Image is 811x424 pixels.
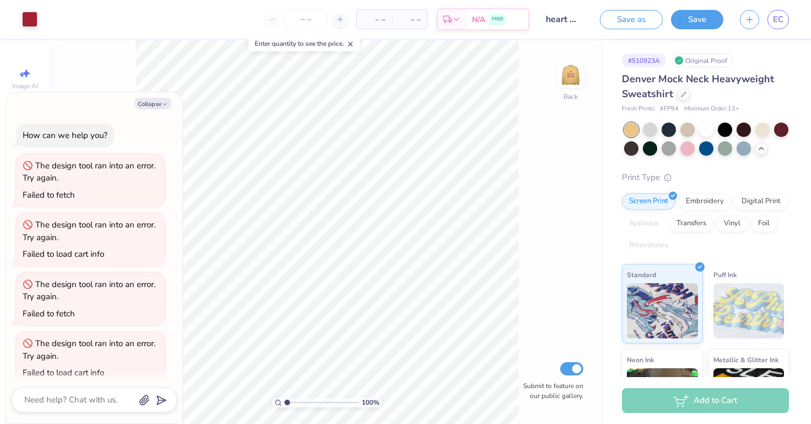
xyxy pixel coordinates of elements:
div: Applique [622,215,666,232]
img: Metallic & Glitter Ink [713,368,785,423]
div: Original Proof [672,54,733,67]
div: The design tool ran into an error. Try again. [23,219,155,243]
img: Standard [627,283,698,338]
button: Save [671,10,723,29]
span: – – [399,14,421,25]
div: Rhinestones [622,237,675,254]
img: Back [560,64,582,86]
button: Collapse [135,98,171,109]
div: Foil [751,215,777,232]
span: N/A [472,14,485,25]
span: Denver Mock Neck Heavyweight Sweatshirt [622,72,774,100]
div: How can we help you? [23,130,108,141]
div: Failed to fetch [23,189,75,200]
span: – – [363,14,385,25]
input: Untitled Design [538,8,592,30]
div: Enter quantity to see the price. [249,36,361,51]
button: Save as [600,10,663,29]
span: # FP94 [660,104,679,114]
div: The design tool ran into an error. Try again. [23,160,155,184]
span: EC [773,13,783,26]
div: Back [563,92,578,102]
span: Fresh Prints [622,104,654,114]
div: Failed to fetch [23,308,75,319]
span: Standard [627,269,656,280]
div: Failed to load cart info [23,248,104,259]
div: Print Type [622,171,789,184]
span: Neon Ink [627,354,654,365]
span: 100 % [362,397,379,407]
img: Puff Ink [713,283,785,338]
span: Puff Ink [713,269,737,280]
span: Metallic & Glitter Ink [713,354,778,365]
div: Vinyl [717,215,748,232]
span: FREE [492,15,503,23]
input: – – [284,9,327,29]
img: Neon Ink [627,368,698,423]
label: Submit to feature on our public gallery. [517,381,583,401]
div: Failed to load cart info [23,367,104,378]
div: Screen Print [622,193,675,210]
a: EC [767,10,789,29]
div: # 510923A [622,54,666,67]
div: The design tool ran into an error. Try again. [23,279,155,303]
span: Minimum Order: 12 + [684,104,739,114]
div: Transfers [669,215,713,232]
span: Image AI [12,82,38,91]
div: The design tool ran into an error. Try again. [23,338,155,362]
div: Embroidery [679,193,731,210]
div: Digital Print [734,193,788,210]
